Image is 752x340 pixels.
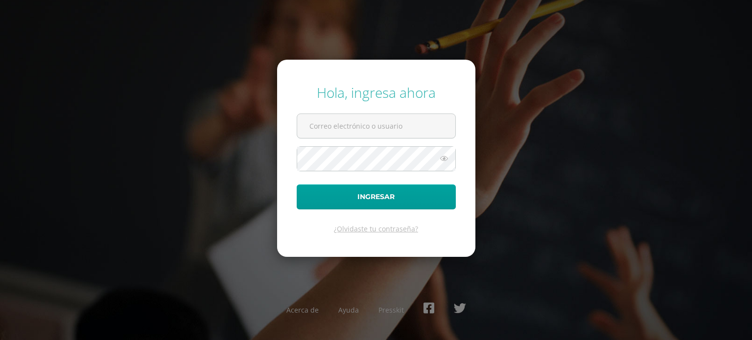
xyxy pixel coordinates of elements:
button: Ingresar [297,184,456,209]
a: Presskit [378,305,404,315]
a: Ayuda [338,305,359,315]
input: Correo electrónico o usuario [297,114,455,138]
div: Hola, ingresa ahora [297,83,456,102]
a: ¿Olvidaste tu contraseña? [334,224,418,233]
a: Acerca de [286,305,319,315]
